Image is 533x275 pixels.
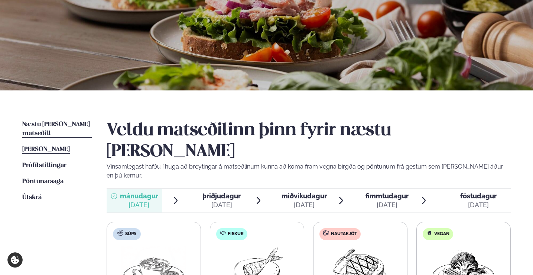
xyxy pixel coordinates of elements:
[282,192,327,200] span: miðvikudagur
[365,192,409,200] span: fimmtudagur
[120,192,158,200] span: mánudagur
[460,192,497,200] span: föstudagur
[7,252,23,268] a: Cookie settings
[117,230,123,236] img: soup.svg
[323,230,329,236] img: beef.svg
[22,120,92,138] a: Næstu [PERSON_NAME] matseðill
[202,192,241,200] span: þriðjudagur
[202,201,241,210] div: [DATE]
[22,178,64,185] span: Pöntunarsaga
[365,201,409,210] div: [DATE]
[22,121,90,137] span: Næstu [PERSON_NAME] matseðill
[22,145,70,154] a: [PERSON_NAME]
[22,161,66,170] a: Prófílstillingar
[220,230,226,236] img: fish.svg
[125,231,136,237] span: Súpa
[22,194,42,201] span: Útskrá
[22,177,64,186] a: Pöntunarsaga
[426,230,432,236] img: Vegan.svg
[107,162,511,180] p: Vinsamlegast hafðu í huga að breytingar á matseðlinum kunna að koma fram vegna birgða og pöntunum...
[22,162,66,169] span: Prófílstillingar
[22,146,70,153] span: [PERSON_NAME]
[22,193,42,202] a: Útskrá
[434,231,449,237] span: Vegan
[460,201,497,210] div: [DATE]
[107,120,511,162] h2: Veldu matseðilinn þinn fyrir næstu [PERSON_NAME]
[331,231,357,237] span: Nautakjöt
[228,231,244,237] span: Fiskur
[120,201,158,210] div: [DATE]
[282,201,327,210] div: [DATE]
